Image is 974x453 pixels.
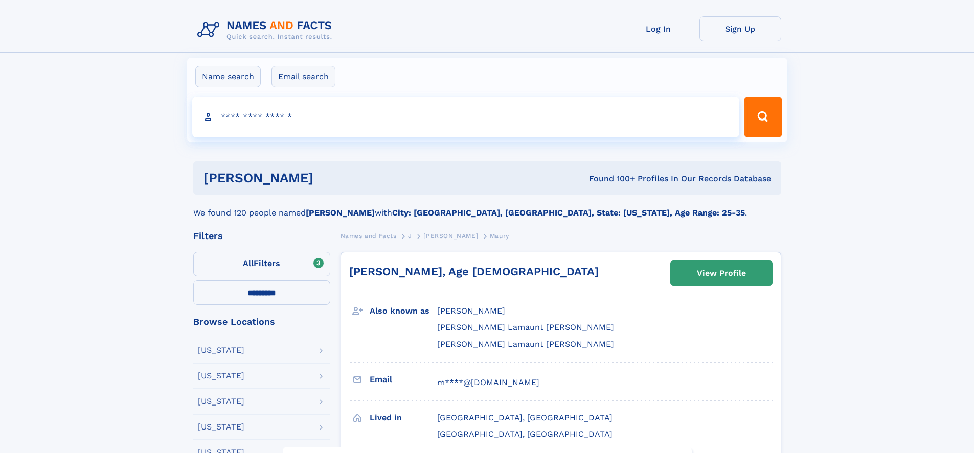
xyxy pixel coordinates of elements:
span: All [243,258,254,268]
button: Search Button [744,97,782,137]
a: View Profile [671,261,772,285]
span: [GEOGRAPHIC_DATA], [GEOGRAPHIC_DATA] [437,413,613,422]
h3: Also known as [370,302,437,320]
span: [PERSON_NAME] Lamaunt [PERSON_NAME] [437,322,614,332]
span: [GEOGRAPHIC_DATA], [GEOGRAPHIC_DATA] [437,429,613,439]
a: Log In [618,16,699,41]
h3: Email [370,371,437,388]
input: search input [192,97,740,137]
div: [US_STATE] [198,397,244,406]
a: Names and Facts [341,229,397,242]
span: [PERSON_NAME] [437,306,505,316]
a: Sign Up [699,16,781,41]
div: Found 100+ Profiles In Our Records Database [451,173,771,184]
a: [PERSON_NAME] [423,229,478,242]
a: [PERSON_NAME], Age [DEMOGRAPHIC_DATA] [349,265,599,278]
span: J [408,232,412,240]
img: Logo Names and Facts [193,16,341,44]
div: We found 120 people named with . [193,195,781,219]
div: [US_STATE] [198,372,244,380]
label: Filters [193,252,330,276]
span: [PERSON_NAME] Lamaunt [PERSON_NAME] [437,339,614,349]
div: View Profile [697,261,746,285]
b: City: [GEOGRAPHIC_DATA], [GEOGRAPHIC_DATA], State: [US_STATE], Age Range: 25-35 [392,208,745,218]
div: [US_STATE] [198,423,244,431]
div: [US_STATE] [198,346,244,354]
div: Filters [193,231,330,241]
a: J [408,229,412,242]
h3: Lived in [370,409,437,426]
span: Maury [490,232,509,240]
div: Browse Locations [193,317,330,326]
label: Email search [271,66,335,87]
h1: [PERSON_NAME] [203,172,451,184]
b: [PERSON_NAME] [306,208,375,218]
label: Name search [195,66,261,87]
span: [PERSON_NAME] [423,232,478,240]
